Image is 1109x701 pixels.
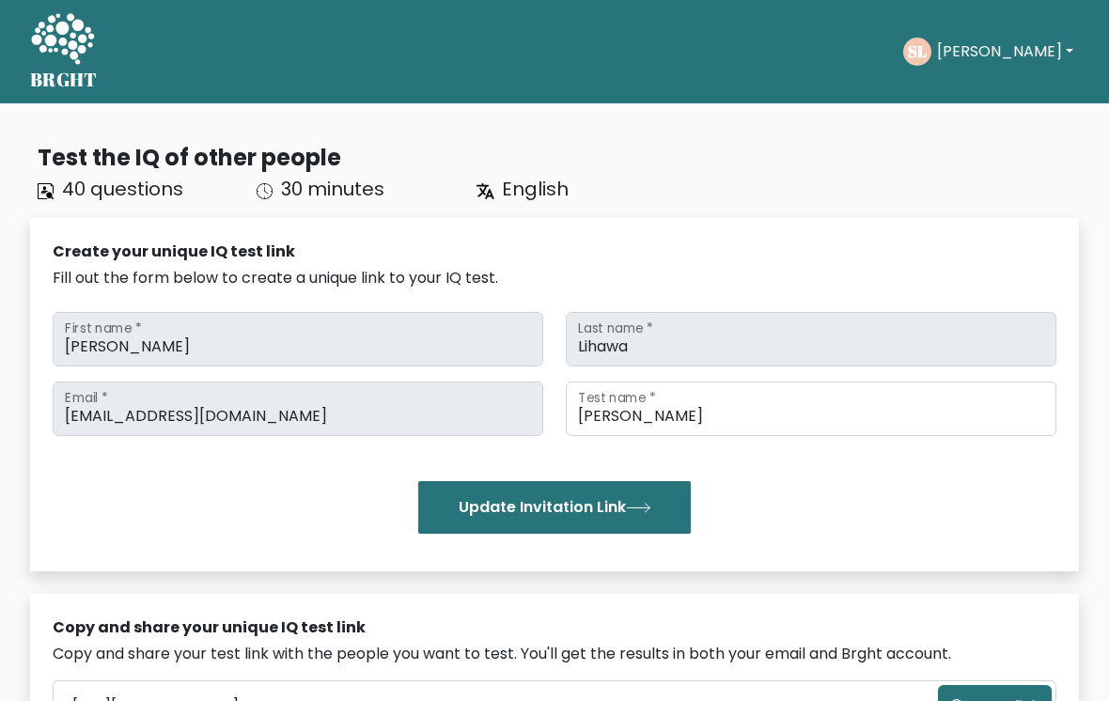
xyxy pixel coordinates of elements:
[418,481,691,534] button: Update Invitation Link
[53,312,543,366] input: First name
[931,39,1079,64] button: [PERSON_NAME]
[38,141,1079,175] div: Test the IQ of other people
[30,69,98,91] h5: BRGHT
[53,643,1056,665] div: Copy and share your test link with the people you want to test. You'll get the results in both yo...
[566,382,1056,436] input: Test name
[53,241,1056,263] div: Create your unique IQ test link
[502,176,569,202] span: English
[281,176,384,202] span: 30 minutes
[908,40,927,62] text: SL
[62,176,183,202] span: 40 questions
[53,382,543,436] input: Email
[30,8,98,96] a: BRGHT
[566,312,1056,366] input: Last name
[53,267,1056,289] div: Fill out the form below to create a unique link to your IQ test.
[53,616,1056,639] div: Copy and share your unique IQ test link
